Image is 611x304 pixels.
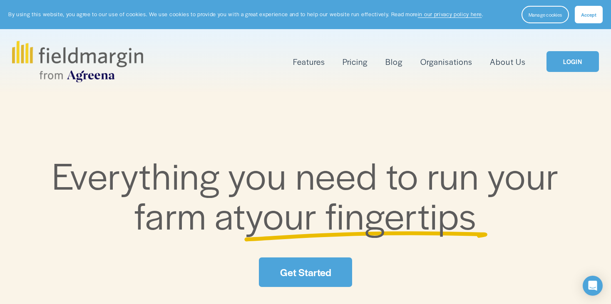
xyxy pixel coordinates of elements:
span: Manage cookies [529,11,562,18]
img: fieldmargin.com [12,41,143,82]
a: folder dropdown [293,55,325,69]
span: Features [293,56,325,68]
button: Manage cookies [522,6,569,23]
a: Get Started [259,257,352,287]
a: Organisations [420,55,472,69]
span: your fingertips [246,188,477,240]
a: Pricing [343,55,368,69]
p: By using this website, you agree to our use of cookies. We use cookies to provide you with a grea... [8,10,483,18]
button: Accept [575,6,603,23]
span: Accept [581,11,596,18]
span: Everything you need to run your farm at [52,148,568,240]
a: in our privacy policy here [418,10,482,18]
a: LOGIN [546,51,599,72]
a: Blog [385,55,402,69]
a: About Us [490,55,525,69]
div: Open Intercom Messenger [583,276,603,296]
